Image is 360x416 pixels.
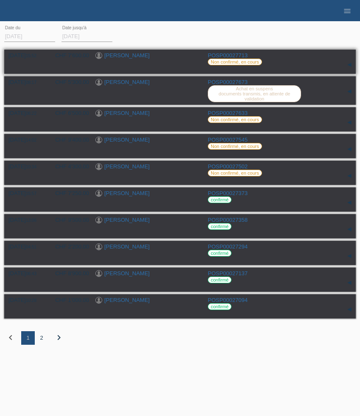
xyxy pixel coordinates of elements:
div: CHF 7'600.00 [49,52,89,59]
div: étendre/coller [343,276,356,289]
div: étendre/coller [343,196,356,209]
a: [PERSON_NAME] [104,297,150,303]
i: chevron_right [54,332,64,343]
label: Non confirmé, en cours [208,170,262,176]
div: étendre/coller [343,143,356,156]
div: [DATE] [8,270,42,276]
span: 06:43 [26,271,36,276]
a: [PERSON_NAME] [104,190,150,196]
a: [PERSON_NAME] [104,270,150,276]
a: [PERSON_NAME] [104,79,150,85]
div: étendre/coller [343,303,356,316]
a: [PERSON_NAME] [104,110,150,116]
div: CHF 9'400.00 [49,137,89,143]
div: CHF 2'200.00 [49,243,89,250]
label: confirmé [208,276,232,283]
a: POSP00027633 [208,110,248,116]
div: CHF 7'250.00 [49,190,89,196]
span: 10:34 [26,165,36,169]
span: 15:52 [26,53,36,58]
label: confirmé [208,303,232,310]
div: [DATE] [8,110,42,116]
div: étendre/coller [343,85,356,98]
div: étendre/coller [343,59,356,71]
div: CHF 5'300.00 [49,79,89,85]
span: 04:51 [26,245,36,249]
a: POSP00027358 [208,217,248,223]
label: Non confirmé, en cours [208,59,262,65]
a: POSP00027294 [208,243,248,250]
label: Non confirmé, en cours [208,116,262,123]
span: 06:22 [26,111,36,116]
div: [DATE] [8,137,42,143]
div: [DATE] [8,79,42,85]
div: CHF 8'900.00 [49,270,89,276]
label: confirmé [208,250,232,257]
div: [DATE] [8,297,42,303]
span: 08:17 [26,80,36,85]
div: étendre/coller [343,170,356,182]
a: POSP00027545 [208,137,248,143]
div: CHF 1'000.00 [49,297,89,303]
span: 15:57 [26,191,36,196]
div: étendre/coller [343,116,356,129]
label: confirmé [208,196,232,203]
div: CHF 6'500.00 [49,110,89,116]
a: POSP00027137 [208,270,248,276]
span: 10:28 [26,298,36,303]
label: confirmé [208,223,232,230]
label: Achat en suspens documents transmis, en attente de validation [208,85,301,102]
a: POSP00027713 [208,52,248,59]
div: 1 [21,331,35,345]
a: POSP00027502 [208,163,248,170]
div: [DATE] [8,243,42,250]
div: [DATE] [8,217,42,223]
a: [PERSON_NAME] [104,217,150,223]
i: chevron_left [6,332,16,343]
a: menu [339,8,356,13]
a: POSP00027373 [208,190,248,196]
div: étendre/coller [343,223,356,236]
a: [PERSON_NAME] [104,137,150,143]
div: [DATE] [8,52,42,59]
div: étendre/coller [343,250,356,262]
a: [PERSON_NAME] [104,243,150,250]
div: 2 [35,331,48,345]
span: 14:02 [26,138,36,142]
a: [PERSON_NAME] [104,52,150,59]
div: [DATE] [8,190,42,196]
i: menu [343,7,352,15]
div: CHF 9'500.00 [49,217,89,223]
label: Non confirmé, en cours [208,143,262,150]
div: [DATE] [8,163,42,170]
span: 13:06 [26,218,36,223]
a: POSP00027673 [208,79,248,85]
a: POSP00027094 [208,297,248,303]
a: [PERSON_NAME] [104,163,150,170]
div: CHF 4'300.00 [49,163,89,170]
